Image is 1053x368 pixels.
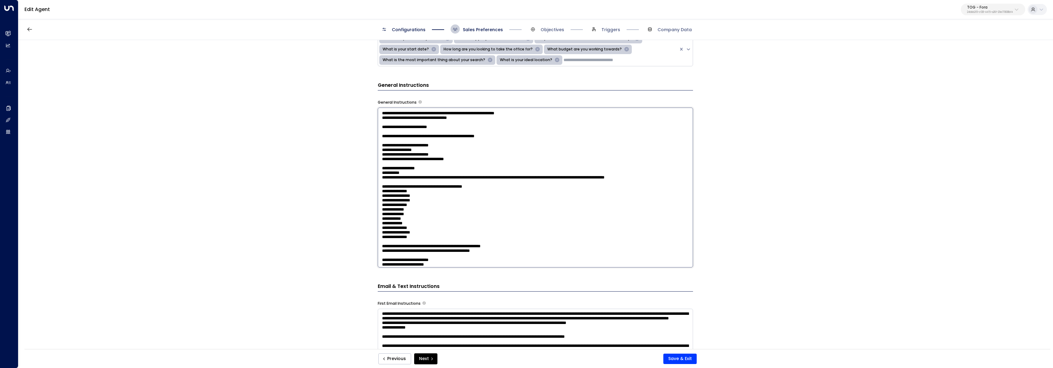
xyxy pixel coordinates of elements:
div: What is the most important thing about your search? [381,57,486,64]
button: TOG - Fora24bbb2f3-cf28-4415-a26f-20e170838bf4 [961,4,1025,15]
div: Remove What budget are you working towards? [623,46,631,53]
div: What budget are you working towards? [545,46,623,53]
div: Remove What is your ideal location? [553,57,561,64]
div: How long are you looking to take the office for? [442,46,534,53]
button: Provide any specific instructions you want the agent to follow when responding to leads. This app... [418,100,422,104]
div: Remove What is your start date? [430,46,438,53]
span: Company Data [658,27,692,33]
label: General Instructions [378,100,417,105]
button: Specify instructions for the agent's first email only, such as introductory content, special offe... [422,301,426,305]
span: Objectives [541,27,564,33]
span: Sales Preferences [463,27,503,33]
h3: Email & Text Instructions [378,283,693,292]
a: Edit Agent [24,6,50,13]
span: Configurations [392,27,425,33]
p: 24bbb2f3-cf28-4415-a26f-20e170838bf4 [967,11,1013,13]
button: Previous [378,353,411,364]
div: Remove What is the most important thing about your search? [486,57,494,64]
div: What is your ideal location? [498,57,553,64]
p: TOG - Fora [967,6,1013,9]
h3: General Instructions [378,82,693,90]
div: Remove How long are you looking to take the office for? [534,46,541,53]
button: Save & Exit [663,354,697,364]
label: First Email Instructions [378,301,421,306]
button: Next [414,353,437,364]
span: Triggers [601,27,620,33]
div: What is your start date? [381,46,430,53]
